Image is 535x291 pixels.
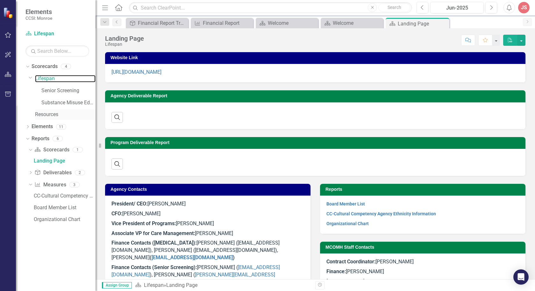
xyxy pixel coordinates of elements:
[326,259,375,265] strong: Contract Coordinator:
[35,111,96,118] a: Resources
[41,87,96,94] a: Senior Screening
[34,158,96,164] div: Landing Page
[144,282,164,288] a: Lifespan
[333,19,382,27] div: Welcome
[138,19,187,27] div: Financial Report Tracker
[166,282,197,288] div: Landing Page
[34,205,96,211] div: Board Member List
[32,191,96,201] a: CC-Cultural Competency Agency Ethnicity Information
[34,146,69,154] a: Scorecards
[135,282,310,289] div: »
[111,229,304,239] p: [PERSON_NAME]
[56,124,66,129] div: 11
[41,99,96,107] a: Substance Misuse Education
[111,187,307,192] h3: Agency Contacts
[111,264,197,270] strong: Finance Contacts (Senior Screening):
[127,19,187,27] a: Financial Report Tracker
[102,282,132,288] span: Assign Group
[111,201,147,207] strong: President/ CEO:
[69,182,80,187] div: 3
[326,201,365,206] a: Board Member List
[378,3,410,12] button: Search
[111,140,522,145] h3: Program Deliverable Report
[326,268,346,274] strong: Finance:
[105,35,144,42] div: Landing Page
[75,170,85,175] div: 2
[111,55,522,60] h3: Website Link
[34,217,96,222] div: Organizational Chart
[111,219,304,229] p: [PERSON_NAME]
[326,211,436,216] a: CC-Cultural Competency Agency Ethnicity Information
[111,94,522,98] h3: Agency Deliverable Report
[105,42,144,47] div: Lifespan
[111,230,195,236] strong: Associate VP for Care Management:
[34,181,66,189] a: Measures
[61,64,71,69] div: 4
[326,259,414,265] span: [PERSON_NAME]
[325,245,522,250] h3: MCOMH Staff Contacts
[53,136,63,142] div: 6
[111,211,122,217] strong: CFO:
[432,4,481,12] div: Jun-2025
[32,214,96,224] a: Organizational Chart
[25,8,52,16] span: Elements
[326,221,369,226] a: Organizational Chart
[111,220,176,226] strong: Vice President of Programs:
[111,240,196,246] strong: Finance Contacts ([MEDICAL_DATA]):
[192,19,252,27] a: Financial Report
[111,238,304,263] p: [PERSON_NAME] ([EMAIL_ADDRESS][DOMAIN_NAME]), [PERSON_NAME] ([EMAIL_ADDRESS][DOMAIN_NAME]), [PERS...
[25,30,89,38] a: Lifespan
[257,19,317,27] a: Welcome
[129,2,412,13] input: Search ClearPoint...
[32,63,58,70] a: Scorecards
[32,202,96,212] a: Board Member List
[388,5,401,10] span: Search
[111,264,280,278] a: [EMAIL_ADDRESS][DOMAIN_NAME]
[326,277,519,287] p: [PERSON_NAME]
[322,19,382,27] a: Welcome
[111,209,304,219] p: [PERSON_NAME]
[32,135,49,142] a: Reports
[3,7,14,18] img: ClearPoint Strategy
[268,19,317,27] div: Welcome
[73,147,83,153] div: 1
[150,254,235,260] strong: ( )
[111,200,304,209] p: [PERSON_NAME]
[398,20,448,28] div: Landing Page
[152,254,233,260] a: [EMAIL_ADDRESS][DOMAIN_NAME]
[518,2,530,13] button: JS
[430,2,484,13] button: Jun-2025
[34,193,96,199] div: CC-Cultural Competency Agency Ethnicity Information
[25,16,52,21] small: CCSI: Monroe
[34,169,71,177] a: Deliverables
[513,269,529,285] div: Open Intercom Messenger
[32,156,96,166] a: Landing Page
[325,187,522,192] h3: Reports
[35,75,96,82] a: Lifespan
[326,267,519,277] p: [PERSON_NAME]
[203,19,252,27] div: Financial Report
[25,45,89,57] input: Search Below...
[32,123,53,130] a: Elements
[111,69,161,75] a: [URL][DOMAIN_NAME]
